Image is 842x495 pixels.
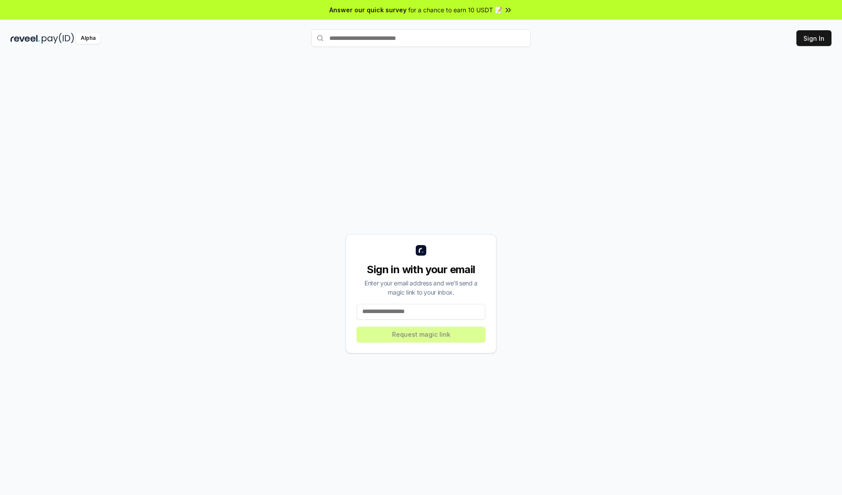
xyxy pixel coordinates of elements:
img: logo_small [416,245,426,256]
div: Sign in with your email [357,263,485,277]
img: reveel_dark [11,33,40,44]
span: for a chance to earn 10 USDT 📝 [408,5,502,14]
div: Alpha [76,33,100,44]
span: Answer our quick survey [329,5,407,14]
div: Enter your email address and we’ll send a magic link to your inbox. [357,278,485,297]
img: pay_id [42,33,74,44]
button: Sign In [796,30,831,46]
